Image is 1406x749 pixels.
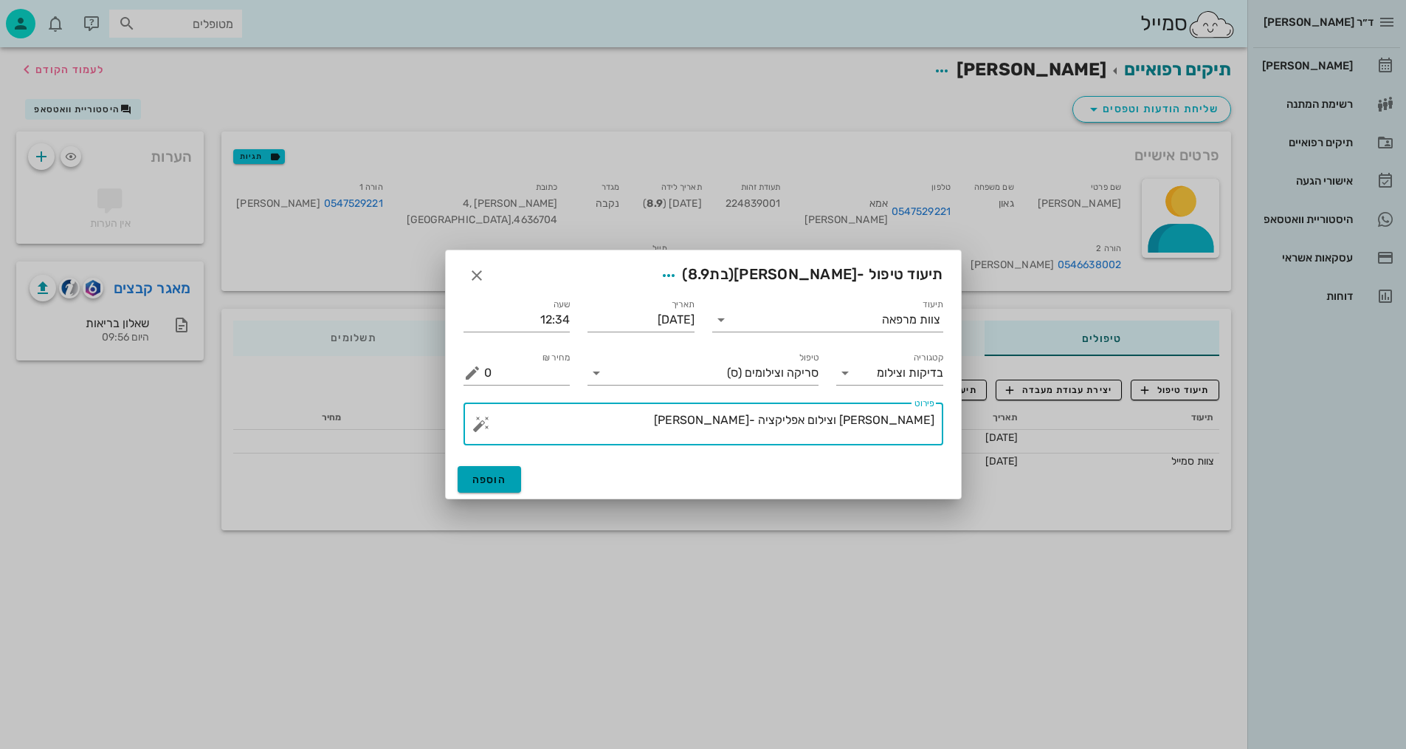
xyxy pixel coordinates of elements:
[682,265,734,283] span: (בת )
[882,313,940,326] div: צוות מרפאה
[913,352,943,363] label: קטגוריה
[923,299,943,310] label: תיעוד
[542,352,571,363] label: מחיר ₪
[914,398,934,409] label: פירוט
[655,262,942,289] span: תיעוד טיפול -
[688,265,710,283] span: 8.9
[472,473,507,486] span: הוספה
[734,265,857,283] span: [PERSON_NAME]
[458,466,522,493] button: הוספה
[464,364,481,382] button: מחיר ₪ appended action
[799,352,819,363] label: טיפול
[671,299,695,310] label: תאריך
[554,299,571,310] label: שעה
[712,308,943,332] div: תיעודצוות מרפאה
[727,366,742,380] span: (ס)
[745,366,819,380] span: סריקה וצילומים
